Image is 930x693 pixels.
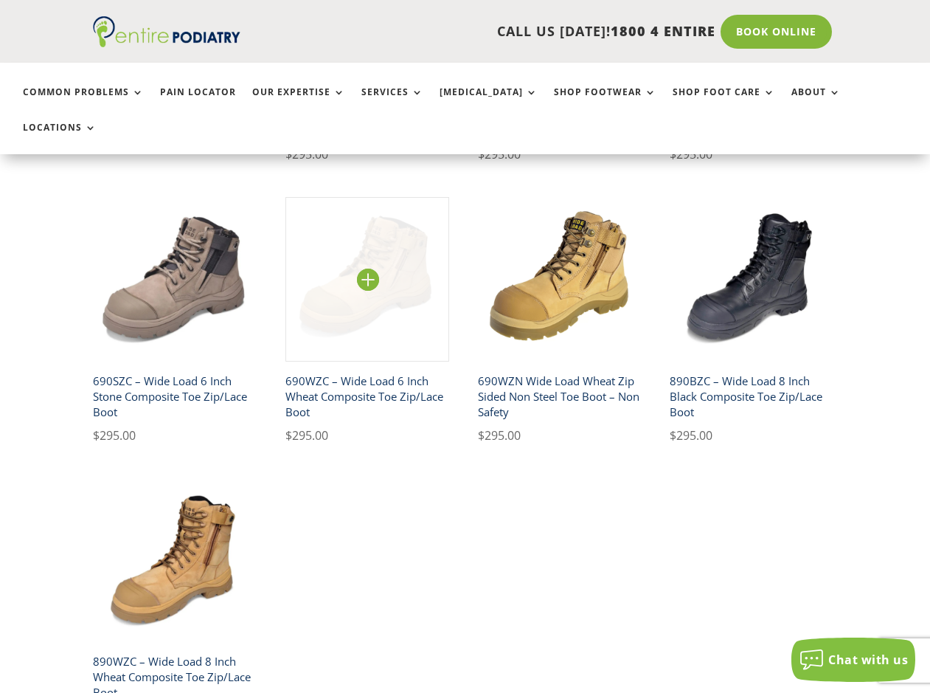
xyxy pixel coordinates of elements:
[791,87,841,119] a: About
[554,87,656,119] a: Shop Footwear
[440,87,538,119] a: [MEDICAL_DATA]
[478,427,485,444] span: $
[93,197,257,361] img: 690SZC wide load safety boot composite toe stone
[285,427,292,444] span: $
[673,87,775,119] a: Shop Foot Care
[160,87,236,119] a: Pain Locator
[23,123,97,154] a: Locations
[285,427,328,444] bdi: 295.00
[670,197,833,444] a: 890BZC wide load safety boot composite toe black890BZC – Wide Load 8 Inch Black Composite Toe Zip...
[361,87,423,119] a: Services
[260,22,715,41] p: CALL US [DATE]!
[252,87,345,119] a: Our Expertise
[285,197,449,444] a: 690WZC wide load safety boot composite toe wheat690WZC – Wide Load 6 Inch Wheat Composite Toe Zip...
[93,35,240,50] a: Entire Podiatry
[93,427,100,444] span: $
[478,146,485,162] span: $
[93,16,240,47] img: logo (1)
[93,368,257,426] h2: 690SZC – Wide Load 6 Inch Stone Composite Toe Zip/Lace Boot
[93,427,136,444] bdi: 295.00
[478,427,521,444] bdi: 295.00
[23,87,144,119] a: Common Problems
[285,368,449,426] h2: 690WZC – Wide Load 6 Inch Wheat Composite Toe Zip/Lace Boot
[478,368,642,426] h2: 690WZN Wide Load Wheat Zip Sided Non Steel Toe Boot – Non Safety
[670,368,833,426] h2: 890BZC – Wide Load 8 Inch Black Composite Toe Zip/Lace Boot
[611,22,715,40] span: 1800 4 ENTIRE
[285,146,328,162] bdi: 295.00
[285,146,292,162] span: $
[670,427,676,444] span: $
[93,478,257,642] img: 890WZC wide load safety boot composite toe wheat
[478,197,642,444] a: Wide Load non steele toe boot wheat nubuck690WZN Wide Load Wheat Zip Sided Non Steel Toe Boot – N...
[670,427,712,444] bdi: 295.00
[285,197,449,361] img: 690WZC wide load safety boot composite toe wheat
[478,197,642,361] img: Wide Load non steele toe boot wheat nubuck
[828,652,908,668] span: Chat with us
[721,15,832,49] a: Book Online
[670,197,833,361] img: 890BZC wide load safety boot composite toe black
[670,146,712,162] bdi: 295.00
[791,638,915,682] button: Chat with us
[93,197,257,444] a: 690SZC wide load safety boot composite toe stone690SZC – Wide Load 6 Inch Stone Composite Toe Zip...
[478,146,521,162] bdi: 295.00
[670,146,676,162] span: $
